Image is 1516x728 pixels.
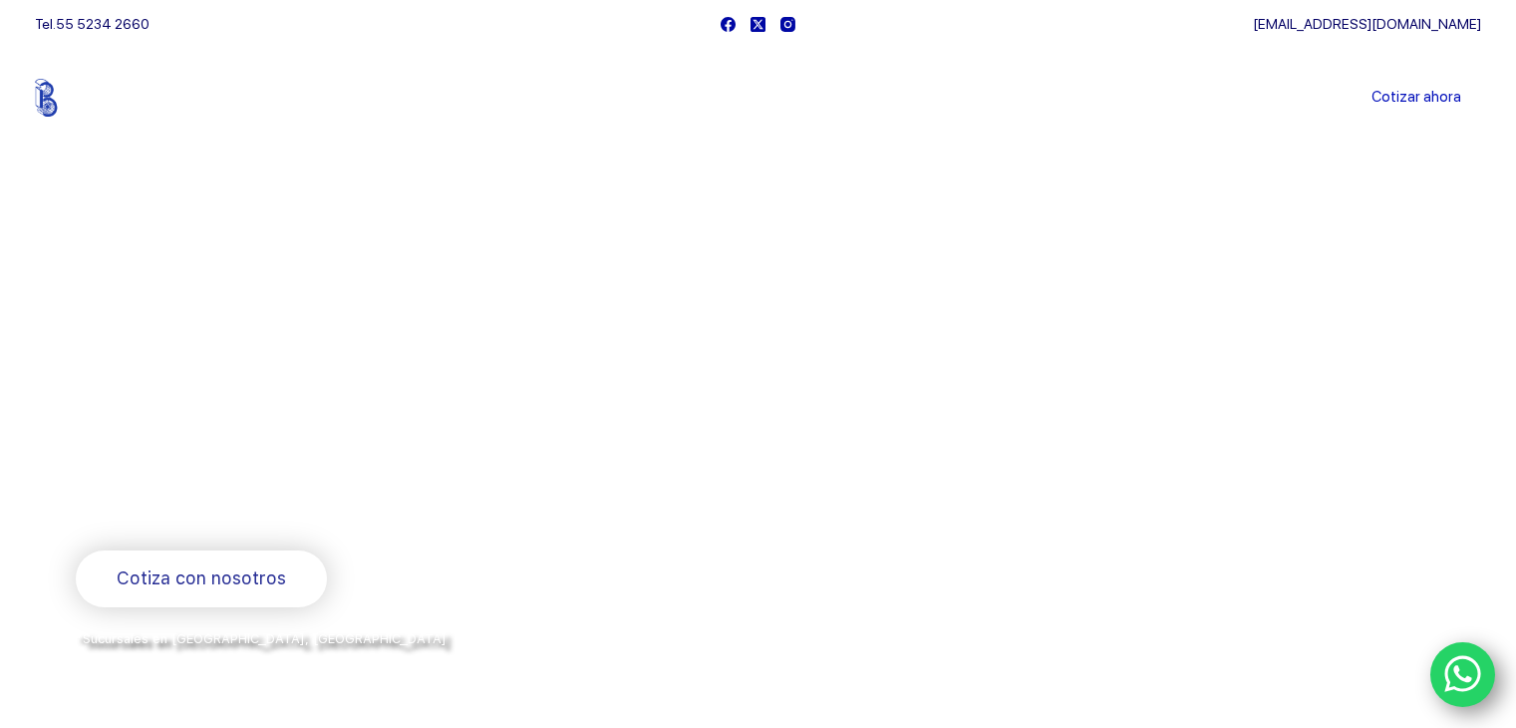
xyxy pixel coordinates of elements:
a: Instagram [780,17,795,32]
nav: Menu Principal [523,48,993,148]
span: Bienvenido a Balerytodo® [76,297,331,322]
span: Somos los doctores de la industria [76,340,733,478]
span: Cotiza con nosotros [117,564,286,593]
a: Facebook [721,17,736,32]
a: Cotiza con nosotros [76,550,327,607]
a: Cotizar ahora [1352,78,1481,118]
img: Balerytodo [35,79,159,117]
span: Tel. [35,16,150,32]
span: y envíos a todo [GEOGRAPHIC_DATA] por la paquetería de su preferencia [76,653,558,669]
span: *Sucursales en [GEOGRAPHIC_DATA], [GEOGRAPHIC_DATA] [76,631,447,646]
a: [EMAIL_ADDRESS][DOMAIN_NAME] [1253,16,1481,32]
a: 55 5234 2660 [56,16,150,32]
a: X (Twitter) [751,17,765,32]
span: Rodamientos y refacciones industriales [76,499,469,524]
a: WhatsApp [1430,642,1496,708]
